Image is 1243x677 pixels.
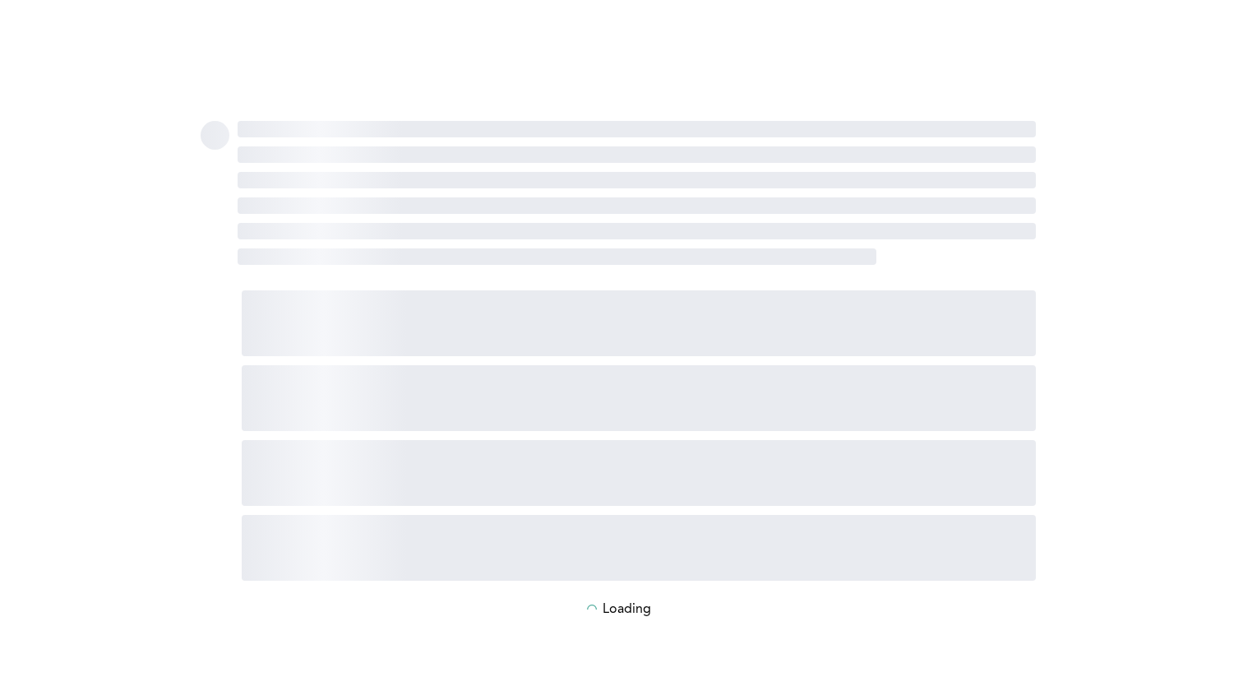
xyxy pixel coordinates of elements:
span: ‌ [242,365,1036,431]
span: ‌ [238,146,1036,163]
span: ‌ [242,290,1036,356]
span: ‌ [238,248,876,265]
span: ‌ [201,121,229,150]
p: Loading [603,602,651,617]
span: ‌ [242,515,1036,581]
span: ‌ [238,121,1036,137]
span: ‌ [238,172,1036,188]
span: ‌ [238,197,1036,214]
span: ‌ [242,440,1036,506]
span: ‌ [238,223,1036,239]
